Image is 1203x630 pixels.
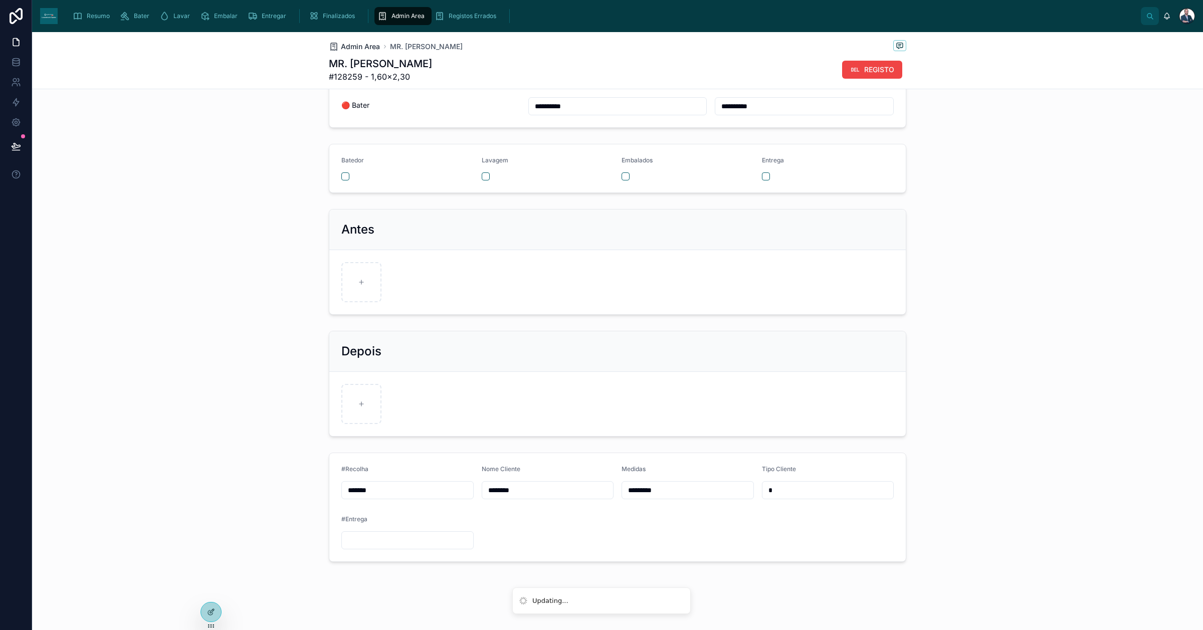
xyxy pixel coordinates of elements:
[341,42,380,52] span: Admin Area
[762,465,796,473] span: Tipo Cliente
[323,12,355,20] span: Finalizados
[134,12,149,20] span: Bater
[449,12,496,20] span: Registos Errados
[329,42,380,52] a: Admin Area
[341,100,520,110] span: 🔴 Bater
[341,515,367,523] span: #Entrega
[532,596,568,606] div: Updating...
[245,7,293,25] a: Entregar
[87,12,110,20] span: Resumo
[156,7,197,25] a: Lavar
[306,7,362,25] a: Finalizados
[374,7,432,25] a: Admin Area
[117,7,156,25] a: Bater
[329,57,432,71] h1: MR. [PERSON_NAME]
[329,71,432,83] span: #128259 - 1,60×2,30
[197,7,245,25] a: Embalar
[842,61,902,79] button: REGISTO
[40,8,58,24] img: App logo
[432,7,503,25] a: Registos Errados
[341,343,381,359] h2: Depois
[622,156,653,164] span: Embalados
[341,156,364,164] span: Batedor
[214,12,238,20] span: Embalar
[482,156,508,164] span: Lavagem
[482,465,520,473] span: Nome Cliente
[341,222,374,238] h2: Antes
[762,156,784,164] span: Entrega
[173,12,190,20] span: Lavar
[391,12,425,20] span: Admin Area
[390,42,463,52] a: MR. [PERSON_NAME]
[864,65,894,75] span: REGISTO
[262,12,286,20] span: Entregar
[70,7,117,25] a: Resumo
[622,465,646,473] span: Medidas
[341,465,368,473] span: #Recolha
[66,5,1141,27] div: scrollable content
